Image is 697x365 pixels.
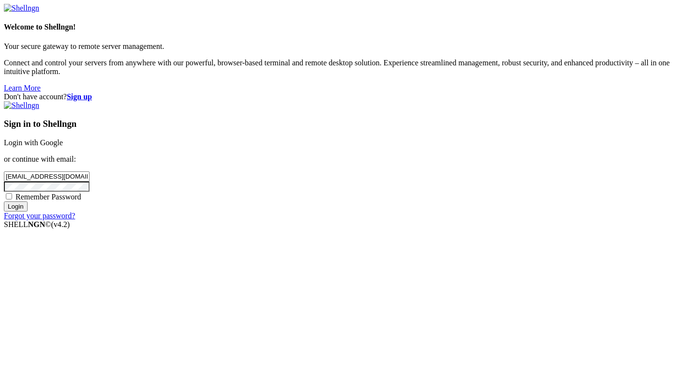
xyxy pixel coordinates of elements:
[67,92,92,101] a: Sign up
[4,42,693,51] p: Your secure gateway to remote server management.
[4,92,693,101] div: Don't have account?
[6,193,12,199] input: Remember Password
[4,119,693,129] h3: Sign in to Shellngn
[4,84,41,92] a: Learn More
[4,59,693,76] p: Connect and control your servers from anywhere with our powerful, browser-based terminal and remo...
[15,193,81,201] span: Remember Password
[4,212,75,220] a: Forgot your password?
[4,155,693,164] p: or continue with email:
[4,101,39,110] img: Shellngn
[4,23,693,31] h4: Welcome to Shellngn!
[4,171,90,182] input: Email address
[4,4,39,13] img: Shellngn
[4,220,70,228] span: SHELL ©
[4,138,63,147] a: Login with Google
[28,220,45,228] b: NGN
[4,201,28,212] input: Login
[51,220,70,228] span: 4.2.0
